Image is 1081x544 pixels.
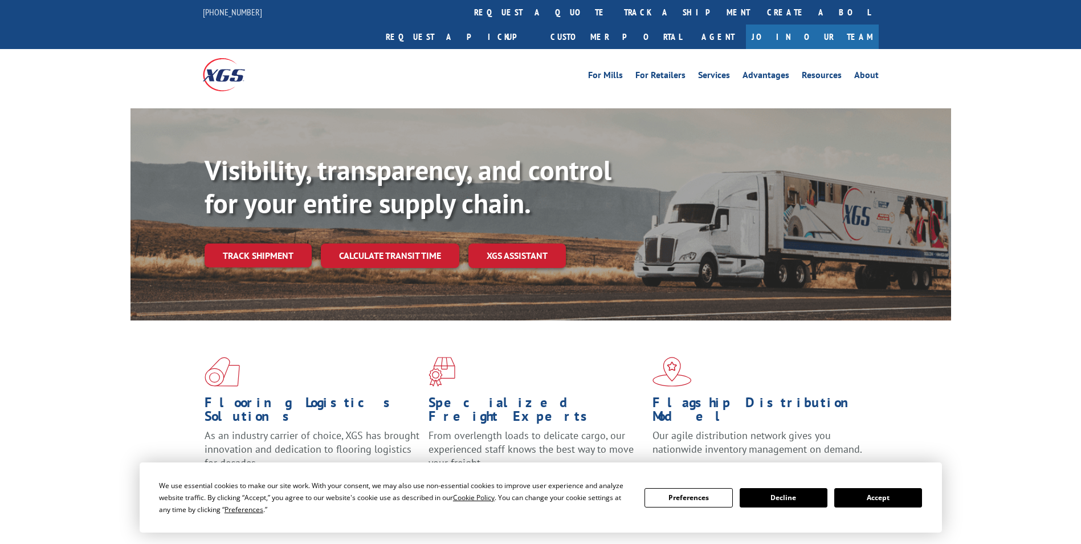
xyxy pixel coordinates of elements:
a: Customer Portal [542,25,690,49]
button: Decline [740,488,827,508]
img: xgs-icon-flagship-distribution-model-red [652,357,692,387]
button: Accept [834,488,922,508]
div: We use essential cookies to make our site work. With your consent, we may also use non-essential ... [159,480,631,515]
h1: Specialized Freight Experts [429,396,644,429]
span: As an industry carrier of choice, XGS has brought innovation and dedication to flooring logistics... [205,429,419,469]
img: xgs-icon-focused-on-flooring-red [429,357,455,387]
div: Cookie Consent Prompt [140,462,942,533]
a: [PHONE_NUMBER] [203,6,262,18]
a: Resources [802,71,842,83]
a: Request a pickup [377,25,542,49]
a: Advantages [743,71,789,83]
a: Services [698,71,730,83]
a: About [854,71,879,83]
span: Our agile distribution network gives you nationwide inventory management on demand. [652,429,862,456]
p: From overlength loads to delicate cargo, our experienced staff knows the best way to move your fr... [429,429,644,480]
h1: Flooring Logistics Solutions [205,396,420,429]
a: For Mills [588,71,623,83]
span: Preferences [225,505,263,514]
h1: Flagship Distribution Model [652,396,868,429]
a: XGS ASSISTANT [468,243,566,268]
a: Agent [690,25,746,49]
a: Track shipment [205,243,312,267]
a: Join Our Team [746,25,879,49]
a: For Retailers [635,71,686,83]
span: Cookie Policy [453,493,495,502]
b: Visibility, transparency, and control for your entire supply chain. [205,152,611,221]
img: xgs-icon-total-supply-chain-intelligence-red [205,357,240,387]
button: Preferences [644,488,732,508]
a: Calculate transit time [321,243,459,268]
